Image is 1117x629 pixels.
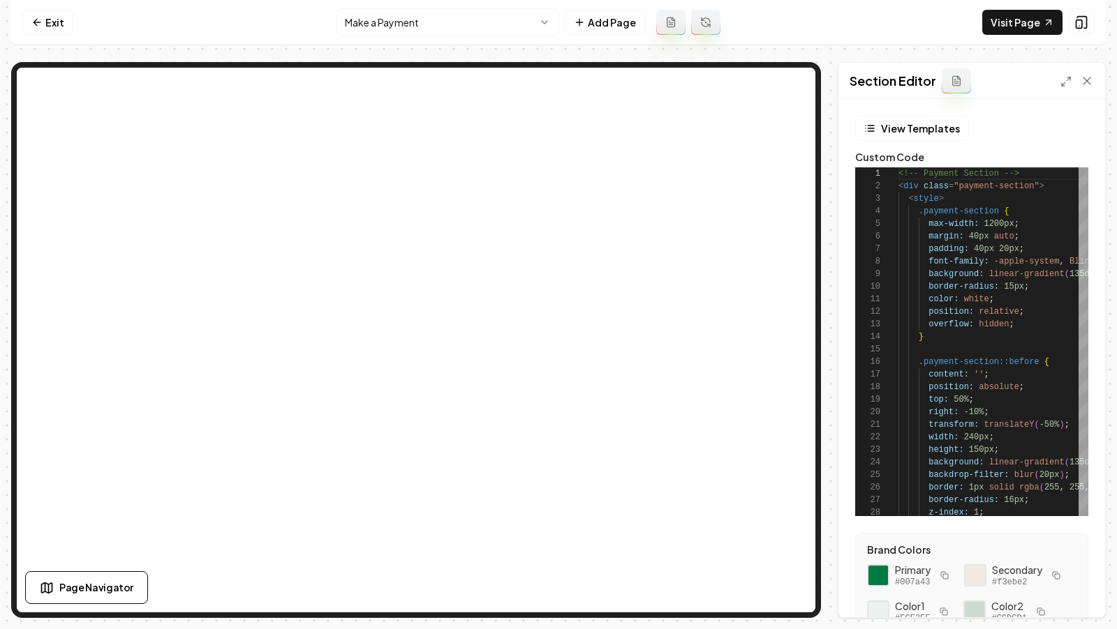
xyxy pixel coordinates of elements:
[974,244,994,254] span: 40px
[1070,483,1085,492] span: 255
[919,332,924,342] span: }
[929,495,999,505] span: border-radius:
[1040,483,1044,492] span: (
[994,257,1060,266] span: -apple-system
[929,269,984,279] span: background:
[984,370,989,379] span: ;
[855,218,880,230] div: 5
[942,68,971,93] button: Add admin section prompt
[1019,382,1024,392] span: ;
[855,167,880,180] div: 1
[855,192,880,205] div: 3
[984,420,1034,430] span: translateY
[867,545,1077,554] label: Brand Colors
[929,307,974,317] span: position:
[924,181,949,191] span: class
[1040,181,1044,191] span: >
[989,432,994,442] span: ;
[855,293,880,305] div: 11
[1059,420,1064,430] span: )
[1004,495,1024,505] span: 16px
[855,418,880,431] div: 21
[855,368,880,381] div: 17
[929,483,963,492] span: border:
[991,599,1026,613] span: Color 2
[919,206,999,216] span: .payment-section
[1044,357,1049,367] span: {
[855,393,880,406] div: 19
[855,431,880,444] div: 22
[974,508,979,517] span: 1
[964,294,989,304] span: white
[991,613,1026,624] span: #CCDCD1
[929,432,959,442] span: width:
[850,71,936,91] h2: Section Editor
[1014,470,1035,480] span: blur
[855,152,1088,162] label: Custom Code
[855,280,880,293] div: 10
[974,370,984,379] span: ''
[964,564,986,586] div: Click to copy secondary color
[994,232,1014,241] span: auto
[855,494,880,506] div: 27
[867,600,889,623] div: Click to copy #ECF2EE
[989,294,994,304] span: ;
[867,564,889,586] div: Click to copy primary color
[855,268,880,280] div: 9
[1070,457,1100,467] span: 135deg
[984,219,1014,229] span: 1200px
[992,577,1042,588] span: #f3ebe2
[1060,483,1065,492] span: ,
[954,181,1039,191] span: "payment-section"
[855,331,880,343] div: 14
[929,420,979,430] span: transform:
[964,407,984,417] span: -10%
[691,10,720,35] button: Regenerate page
[895,577,931,588] span: #007a43
[855,230,880,243] div: 6
[855,356,880,368] div: 16
[1019,307,1024,317] span: ;
[969,395,974,404] span: ;
[1014,232,1019,241] span: ;
[1065,420,1070,430] span: ;
[929,294,959,304] span: color:
[855,343,880,356] div: 15
[1009,319,1014,329] span: ;
[1004,282,1024,291] span: 15px
[949,181,954,191] span: =
[929,470,1009,480] span: backdrop-filter:
[992,563,1042,577] span: Secondary
[855,469,880,481] div: 25
[919,357,1040,367] span: .payment-section::before
[984,407,989,417] span: ;
[1065,457,1070,467] span: (
[1065,470,1070,480] span: ;
[903,181,919,191] span: div
[994,445,999,455] span: ;
[895,599,930,613] span: Color 1
[1070,269,1100,279] span: 135deg
[898,169,1019,179] span: <!-- Payment Section -->
[855,116,969,141] button: View Templates
[1040,420,1060,430] span: -50%
[855,381,880,393] div: 18
[999,244,1019,254] span: 20px
[1014,219,1019,229] span: ;
[989,483,1014,492] span: solid
[929,244,969,254] span: padding:
[895,563,931,577] span: Primary
[929,232,963,241] span: margin:
[1024,282,1029,291] span: ;
[929,257,989,266] span: font-family:
[22,10,73,35] a: Exit
[1019,483,1040,492] span: rgba
[855,180,880,192] div: 2
[969,445,994,455] span: 150px
[1040,470,1060,480] span: 20px
[954,395,969,404] span: 50%
[1059,470,1064,480] span: )
[979,319,1009,329] span: hidden
[989,269,1065,279] span: linear-gradient
[929,319,974,329] span: overflow:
